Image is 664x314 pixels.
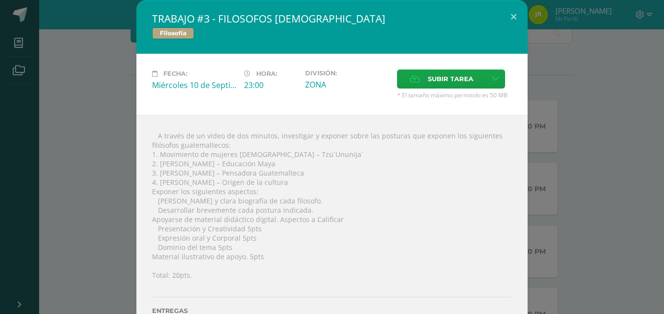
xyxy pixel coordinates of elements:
span: Fecha: [163,70,187,77]
div: 23:00 [244,80,297,90]
span: Hora: [256,70,277,77]
h2: TRABAJO #3 - FILOSOFOS [DEMOGRAPHIC_DATA] [152,12,512,25]
span: Filosofía [152,27,194,39]
span: * El tamaño máximo permitido es 50 MB [397,91,512,99]
label: División: [305,69,389,77]
div: ZONA [305,79,389,90]
div: Miércoles 10 de Septiembre [152,80,236,90]
span: Subir tarea [428,70,473,88]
